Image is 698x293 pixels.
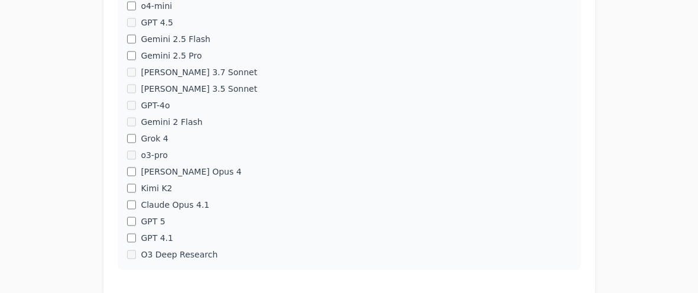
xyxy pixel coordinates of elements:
label: [PERSON_NAME] Opus 4 [141,166,241,178]
label: GPT 5 [141,215,165,227]
label: o3-pro [141,149,167,161]
label: Gemini 2.5 Pro [141,50,202,62]
label: Gemini 2.5 Flash [141,33,210,45]
label: Grok 4 [141,133,168,144]
label: Claude Opus 4.1 [141,199,209,211]
label: GPT 4.1 [141,232,173,244]
label: Gemini 2 Flash [141,116,202,128]
label: [PERSON_NAME] 3.5 Sonnet [141,83,257,95]
label: Kimi K2 [141,182,172,194]
label: GPT 4.5 [141,17,173,28]
label: GPT-4o [141,99,170,111]
label: [PERSON_NAME] 3.7 Sonnet [141,66,257,78]
label: O3 Deep Research [141,249,217,260]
